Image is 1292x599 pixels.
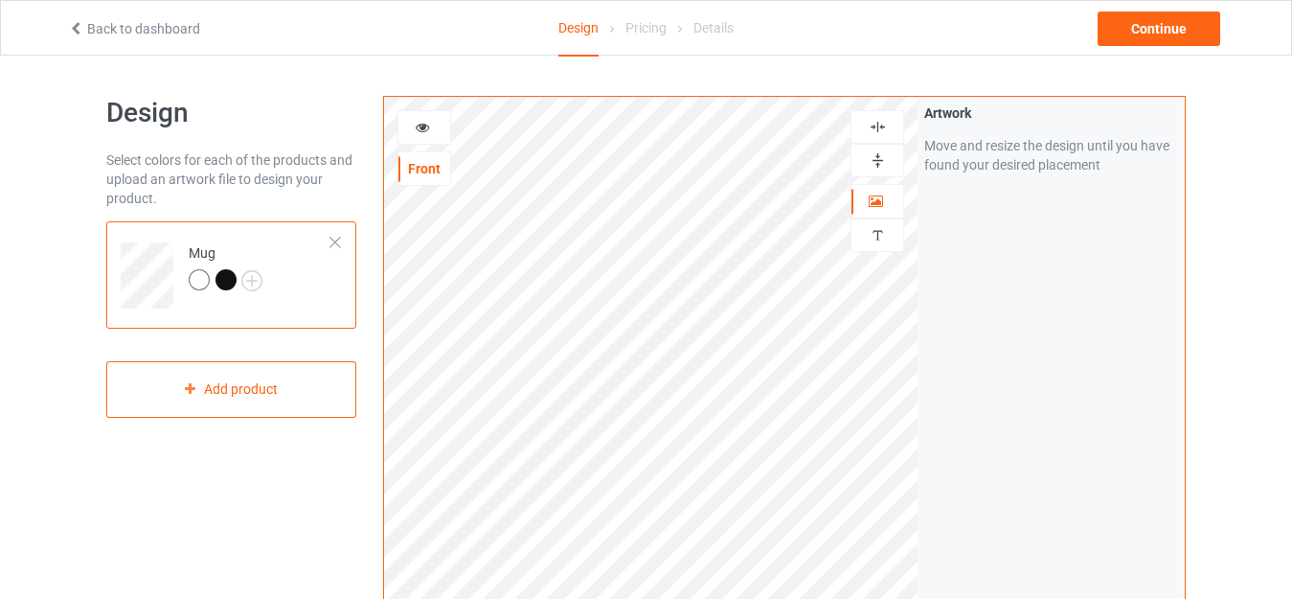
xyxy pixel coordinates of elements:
img: svg%3E%0A [869,226,887,244]
div: Continue [1098,12,1220,46]
img: svg%3E%0A [869,118,887,136]
div: Front [398,159,450,178]
div: Pricing [625,1,667,55]
h1: Design [106,96,356,130]
div: Add product [106,361,356,418]
div: Artwork [924,104,1178,123]
div: Select colors for each of the products and upload an artwork file to design your product. [106,150,356,208]
div: Move and resize the design until you have found your desired placement [924,136,1178,174]
img: svg%3E%0A [869,151,887,170]
div: Mug [189,243,262,289]
a: Back to dashboard [68,21,200,36]
div: Details [693,1,734,55]
img: svg+xml;base64,PD94bWwgdmVyc2lvbj0iMS4wIiBlbmNvZGluZz0iVVRGLTgiPz4KPHN2ZyB3aWR0aD0iMjJweCIgaGVpZ2... [241,270,262,291]
div: Mug [106,221,356,329]
div: Design [558,1,599,57]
